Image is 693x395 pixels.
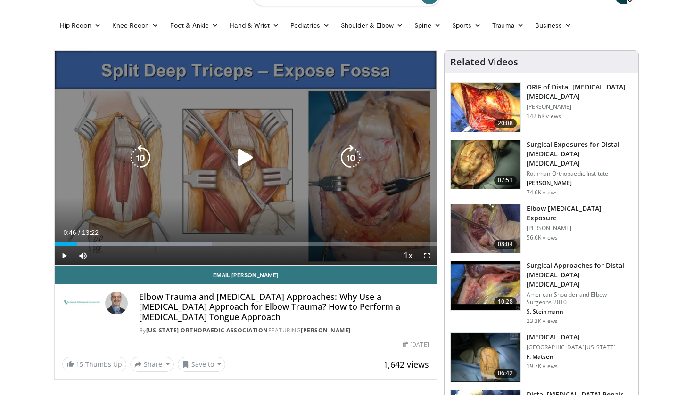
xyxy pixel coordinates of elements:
h3: [MEDICAL_DATA] [527,332,616,342]
span: 1,642 views [383,359,429,370]
a: Foot & Ankle [165,16,224,35]
a: Spine [409,16,446,35]
p: 74.6K views [527,189,558,196]
a: 08:04 Elbow [MEDICAL_DATA] Exposure [PERSON_NAME] 56.6K views [450,204,633,254]
img: Avatar [105,292,128,314]
p: F. Matsen [527,353,616,361]
a: [US_STATE] Orthopaedic Association [146,326,268,334]
p: Rothman Orthopaedic Institute [527,170,633,177]
a: Hand & Wrist [224,16,285,35]
p: [PERSON_NAME] [527,103,633,111]
span: 15 [76,360,83,369]
div: By FEATURING [139,326,429,335]
h3: Elbow [MEDICAL_DATA] Exposure [527,204,633,223]
img: stein_0_1.png.150x105_q85_crop-smart_upscale.jpg [451,261,520,310]
span: 10:28 [494,297,517,306]
a: Hip Recon [54,16,107,35]
a: Email [PERSON_NAME] [55,266,437,284]
p: 142.6K views [527,113,561,120]
span: 13:22 [82,229,99,236]
div: [DATE] [403,340,429,349]
a: 10:28 Surgical Approaches for Distal [MEDICAL_DATA] [MEDICAL_DATA] American Shoulder and Elbow Su... [450,261,633,325]
a: Shoulder & Elbow [335,16,409,35]
span: 08:04 [494,240,517,249]
h3: ORIF of Distal [MEDICAL_DATA] [MEDICAL_DATA] [527,82,633,101]
p: 19.7K views [527,363,558,370]
button: Playback Rate [399,246,418,265]
span: 20:08 [494,119,517,128]
span: / [78,229,80,236]
a: Business [529,16,577,35]
p: [PERSON_NAME] [527,225,633,232]
span: 0:46 [63,229,76,236]
button: Save to [178,357,226,372]
a: 07:51 Surgical Exposures for Distal [MEDICAL_DATA] [MEDICAL_DATA] Rothman Orthopaedic Institute [... [450,140,633,196]
a: Knee Recon [107,16,165,35]
h3: Surgical Exposures for Distal [MEDICAL_DATA] [MEDICAL_DATA] [527,140,633,168]
h4: Related Videos [450,56,518,68]
a: 15 Thumbs Up [62,357,126,371]
a: 06:42 [MEDICAL_DATA] [GEOGRAPHIC_DATA][US_STATE] F. Matsen 19.7K views [450,332,633,382]
span: 07:51 [494,176,517,185]
video-js: Video Player [55,51,437,266]
p: S. Steinmann [527,308,633,315]
a: [PERSON_NAME] [301,326,351,334]
img: heCDP4pTuni5z6vX4xMDoxOjBrO-I4W8_11.150x105_q85_crop-smart_upscale.jpg [451,204,520,253]
p: [PERSON_NAME] [527,179,633,187]
p: American Shoulder and Elbow Surgeons 2010 [527,291,633,306]
p: 56.6K views [527,234,558,242]
button: Share [130,357,174,372]
button: Mute [74,246,92,265]
div: Progress Bar [55,242,437,246]
a: Pediatrics [285,16,335,35]
a: 20:08 ORIF of Distal [MEDICAL_DATA] [MEDICAL_DATA] [PERSON_NAME] 142.6K views [450,82,633,132]
a: Trauma [487,16,529,35]
button: Play [55,246,74,265]
span: 06:42 [494,369,517,378]
img: orif-sanch_3.png.150x105_q85_crop-smart_upscale.jpg [451,83,520,132]
p: [GEOGRAPHIC_DATA][US_STATE] [527,344,616,351]
h3: Surgical Approaches for Distal [MEDICAL_DATA] [MEDICAL_DATA] [527,261,633,289]
p: 23.3K views [527,317,558,325]
img: California Orthopaedic Association [62,292,101,314]
img: 38827_0000_3.png.150x105_q85_crop-smart_upscale.jpg [451,333,520,382]
img: 70322_0000_3.png.150x105_q85_crop-smart_upscale.jpg [451,140,520,189]
button: Fullscreen [418,246,437,265]
a: Sports [446,16,487,35]
h4: Elbow Trauma and [MEDICAL_DATA] Approaches: Why Use a [MEDICAL_DATA] Approach for Elbow Trauma? H... [139,292,429,322]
